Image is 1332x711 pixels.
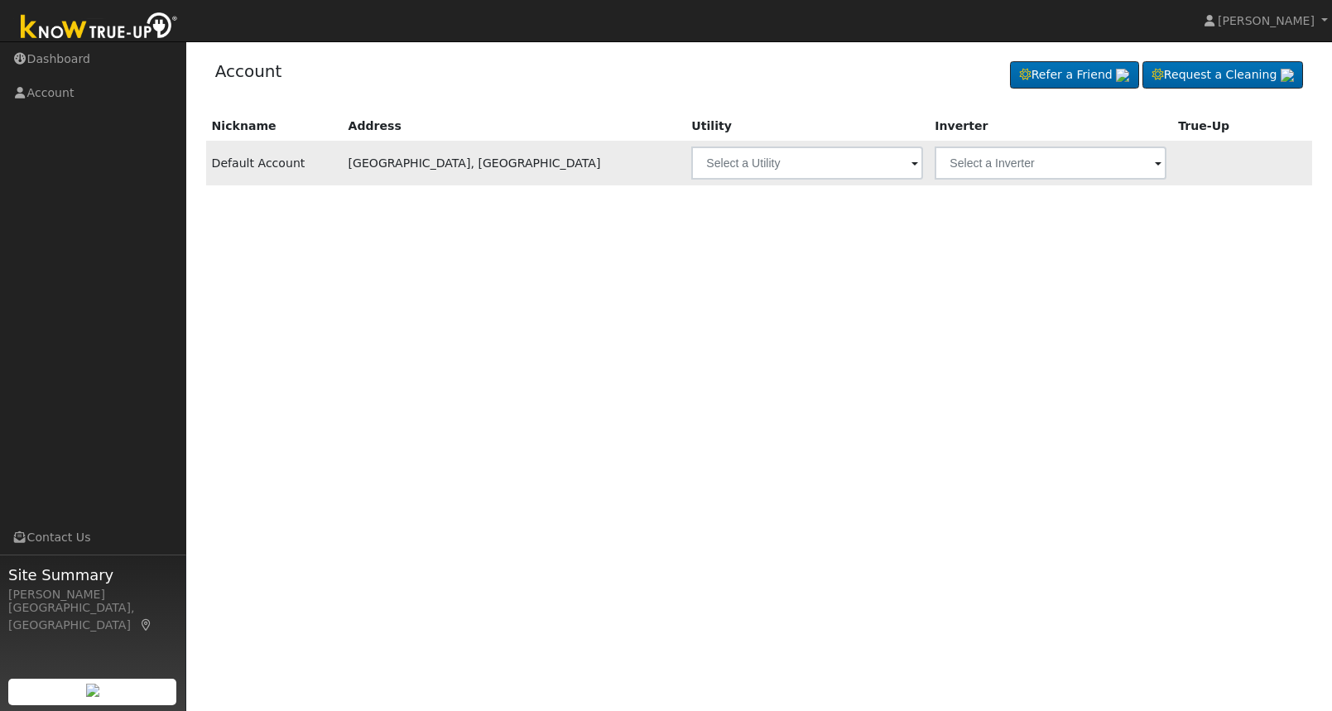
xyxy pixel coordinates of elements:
input: Select a Inverter [935,147,1166,180]
img: retrieve [1116,69,1129,82]
div: Nickname [212,118,337,135]
a: Account [215,61,282,81]
a: Map [139,618,154,632]
td: Default Account [206,141,343,185]
div: [PERSON_NAME] [8,586,177,603]
span: [PERSON_NAME] [1218,14,1315,27]
img: retrieve [86,684,99,697]
span: Site Summary [8,564,177,586]
a: Request a Cleaning [1142,61,1303,89]
img: Know True-Up [12,9,186,46]
img: retrieve [1281,69,1294,82]
div: Inverter [935,118,1166,135]
div: Address [349,118,680,135]
div: True-Up [1178,118,1248,135]
div: [GEOGRAPHIC_DATA], [GEOGRAPHIC_DATA] [8,599,177,634]
td: [GEOGRAPHIC_DATA], [GEOGRAPHIC_DATA] [342,141,685,185]
a: Refer a Friend [1010,61,1139,89]
div: Utility [691,118,923,135]
input: Select a Utility [691,147,923,180]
